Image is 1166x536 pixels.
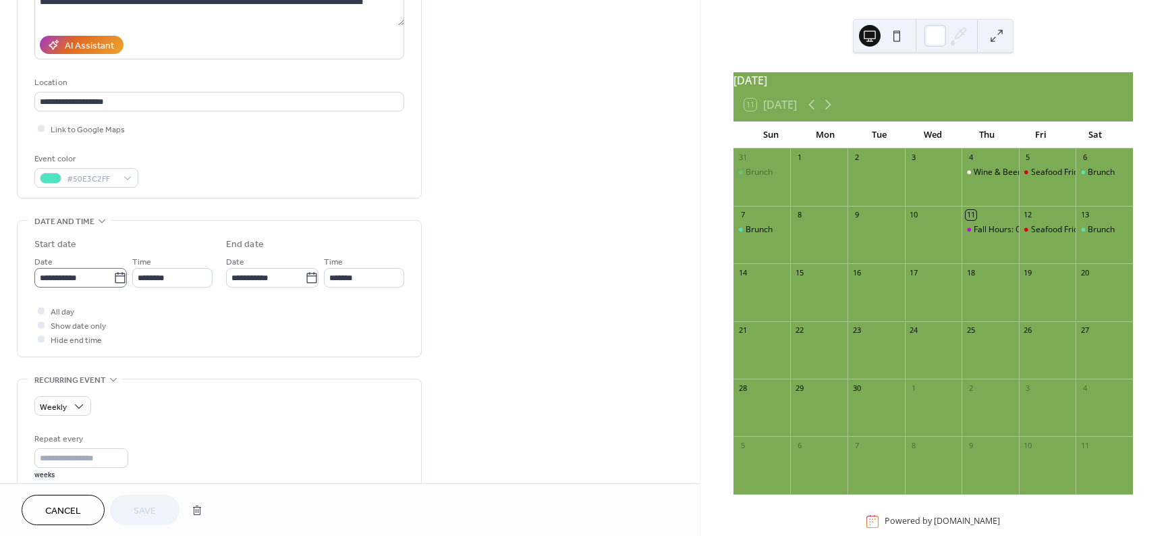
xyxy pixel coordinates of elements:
div: Brunch [733,167,791,178]
div: 6 [794,440,804,450]
div: 13 [1080,210,1090,220]
div: 5 [1023,153,1033,163]
div: 7 [852,440,862,450]
div: Seafood Fridays [1019,224,1076,236]
div: 7 [738,210,748,220]
div: 8 [794,210,804,220]
div: 2 [966,383,976,393]
div: Seafood Fridays [1031,224,1091,236]
div: 14 [738,267,748,277]
div: Brunch [1088,167,1115,178]
div: 9 [852,210,862,220]
div: Sat [1068,122,1122,149]
div: 1 [909,383,919,393]
span: #50E3C2FF [67,172,117,186]
div: AI Assistant [65,39,114,53]
div: 28 [738,383,748,393]
div: 29 [794,383,804,393]
span: Date [34,255,53,269]
div: Seafood Fridays [1031,167,1091,178]
div: 18 [966,267,976,277]
div: Repeat every [34,432,126,446]
button: AI Assistant [40,36,123,54]
div: 19 [1023,267,1033,277]
div: 10 [1023,440,1033,450]
div: Brunch [733,224,791,236]
div: Seafood Fridays [1019,167,1076,178]
div: 23 [852,325,862,336]
span: Date [226,255,244,269]
div: Brunch [1076,167,1133,178]
div: Wine & Beer Dinner [962,167,1019,178]
div: 22 [794,325,804,336]
div: 11 [1080,440,1090,450]
span: Date and time [34,215,94,229]
div: Location [34,76,401,90]
span: Weekly [40,400,67,415]
div: 15 [794,267,804,277]
button: Cancel [22,495,105,525]
div: 31 [738,153,748,163]
div: Thu [960,122,1014,149]
div: 10 [909,210,919,220]
div: Start date [34,238,76,252]
span: Show date only [51,319,106,333]
div: 6 [1080,153,1090,163]
div: 16 [852,267,862,277]
div: weeks [34,471,128,480]
span: All day [51,305,74,319]
div: Fall Hours: Open Thursdays! (except 1st THURS of month) [962,224,1019,236]
div: 2 [852,153,862,163]
div: 4 [1080,383,1090,393]
span: Recurring event [34,373,106,387]
div: End date [226,238,264,252]
span: Cancel [45,504,81,518]
div: 21 [738,325,748,336]
div: 20 [1080,267,1090,277]
div: 12 [1023,210,1033,220]
div: 25 [966,325,976,336]
div: Powered by [885,516,1000,527]
span: Hide end time [51,333,102,348]
span: Link to Google Maps [51,123,125,137]
div: Fri [1014,122,1068,149]
div: [DATE] [733,72,1133,88]
div: 3 [909,153,919,163]
div: 30 [852,383,862,393]
div: 1 [794,153,804,163]
div: 4 [966,153,976,163]
div: 27 [1080,325,1090,336]
div: Mon [798,122,852,149]
a: [DOMAIN_NAME] [934,516,1000,527]
div: 24 [909,325,919,336]
div: 17 [909,267,919,277]
div: Brunch [1088,224,1115,236]
div: Brunch [746,167,773,178]
div: 11 [966,210,976,220]
div: Brunch [746,224,773,236]
div: 9 [966,440,976,450]
div: 26 [1023,325,1033,336]
div: Brunch [1076,224,1133,236]
div: 3 [1023,383,1033,393]
div: Event color [34,152,136,166]
div: Wine & Beer Dinner [974,167,1049,178]
div: Wed [906,122,960,149]
span: Time [324,255,343,269]
div: 8 [909,440,919,450]
div: 5 [738,440,748,450]
span: Time [132,255,151,269]
div: Sun [744,122,798,149]
div: Tue [852,122,906,149]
